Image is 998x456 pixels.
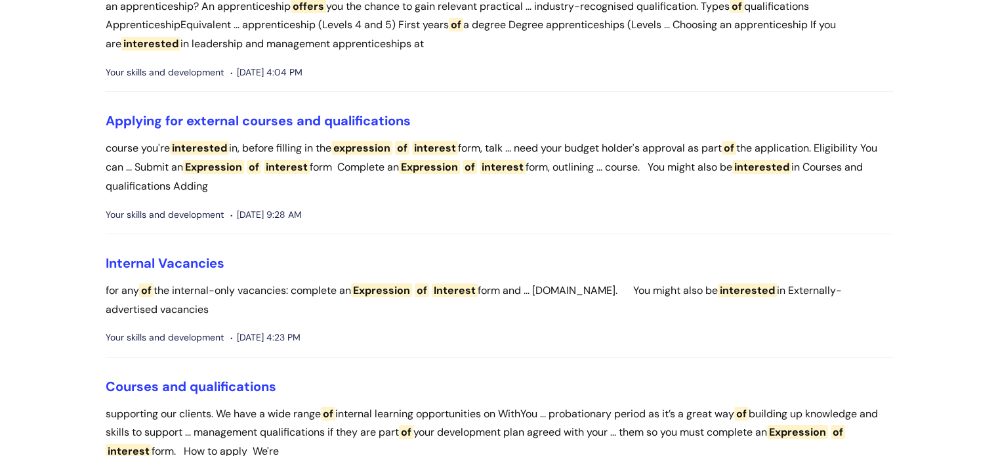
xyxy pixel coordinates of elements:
span: [DATE] 4:23 PM [230,329,301,346]
span: of [831,425,845,439]
a: Applying for external courses and qualifications [106,112,411,129]
span: of [463,160,477,174]
span: expression [331,141,392,155]
span: interested [170,141,229,155]
span: of [395,141,409,155]
span: interested [121,37,180,51]
span: of [321,407,335,421]
span: Expression [399,160,460,174]
span: [DATE] 9:28 AM [230,207,302,223]
span: Expression [767,425,828,439]
span: interested [732,160,791,174]
span: of [139,283,154,297]
span: interested [718,283,777,297]
span: Your skills and development [106,207,224,223]
span: of [734,407,749,421]
span: Expression [183,160,244,174]
span: interest [264,160,310,174]
span: of [247,160,261,174]
span: interest [480,160,526,174]
p: course you're in, before filling in the form, talk ... need your budget holder's approval as part... [106,139,893,196]
a: Internal Vacancies [106,255,224,272]
span: Your skills and development [106,64,224,81]
span: of [415,283,429,297]
span: of [399,425,413,439]
span: Expression [351,283,412,297]
span: [DATE] 4:04 PM [230,64,302,81]
span: of [722,141,736,155]
p: for any the internal-only vacancies: complete an form and ... [DOMAIN_NAME]. You might also be in... [106,281,893,320]
span: Your skills and development [106,329,224,346]
a: Courses and qualifications [106,378,276,395]
span: interest [412,141,458,155]
span: of [449,18,463,31]
span: Interest [432,283,478,297]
